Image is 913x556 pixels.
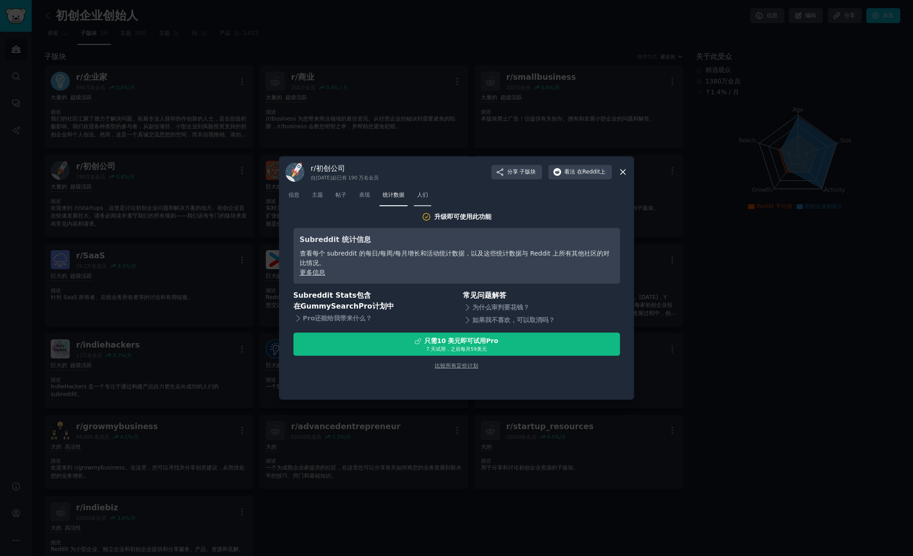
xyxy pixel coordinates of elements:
[309,188,326,207] a: 主题
[301,302,359,310] font: GummySearch
[463,291,506,300] font: 常见问题解答
[300,250,610,266] font: 查看每个 subreddit 的每日/每周/每月增长和活动统计数据，以及这些统计数据与 Reddit 上所有其他社区的对比情况。
[380,188,408,207] a: 统计数据
[435,363,478,369] a: 比较所有定价计划
[491,165,543,179] button: 分享子版块
[564,169,575,175] font: 看法
[417,192,428,198] font: 人们
[436,346,461,352] font: 试用，之后
[293,291,357,300] font: Subreddit Stats
[472,316,555,324] font: 如果我不喜欢，可以取消吗？
[285,163,304,182] img: 初创企业
[316,164,345,173] font: 初创公司
[434,213,491,220] font: 升级即可使用此功能
[383,192,404,198] font: 统计数据
[285,188,303,207] a: 信息
[288,192,299,198] font: 信息
[303,314,315,322] font: Pro
[337,175,369,180] font: 已有 190 万名
[315,314,365,322] font: 还能给我带来什么
[359,192,370,198] font: 表现
[359,302,372,310] font: Pro
[372,302,394,310] font: 计划中
[507,169,518,175] font: 分享
[365,314,372,322] font: ？
[300,269,325,276] a: 更多信息
[336,192,346,198] font: 帖子
[293,333,620,356] button: 只需10 美元即可试用Pro7 天试用，之后每月59美元
[548,165,612,179] button: 看法在Reddit上
[312,192,323,198] font: 主题
[461,337,486,344] font: 即可试用
[472,304,529,311] font: 为什么审判要花钱？
[300,235,371,244] font: Subreddit 统计信息
[311,164,316,173] font: r/
[577,169,605,175] font: 在Reddit上
[293,291,371,311] font: 包含在
[424,337,437,344] font: 只需
[356,188,373,207] a: 表现
[332,188,350,207] a: 帖子
[437,337,461,344] font: 10 美元
[426,346,436,352] font: 7 天
[486,337,498,344] font: Pro
[471,346,486,352] font: 59美元
[461,346,471,352] font: 每月
[369,175,379,180] font: 会员
[414,188,431,207] a: 人们
[519,169,536,175] font: 子版块
[311,175,337,180] font: 自[DATE]起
